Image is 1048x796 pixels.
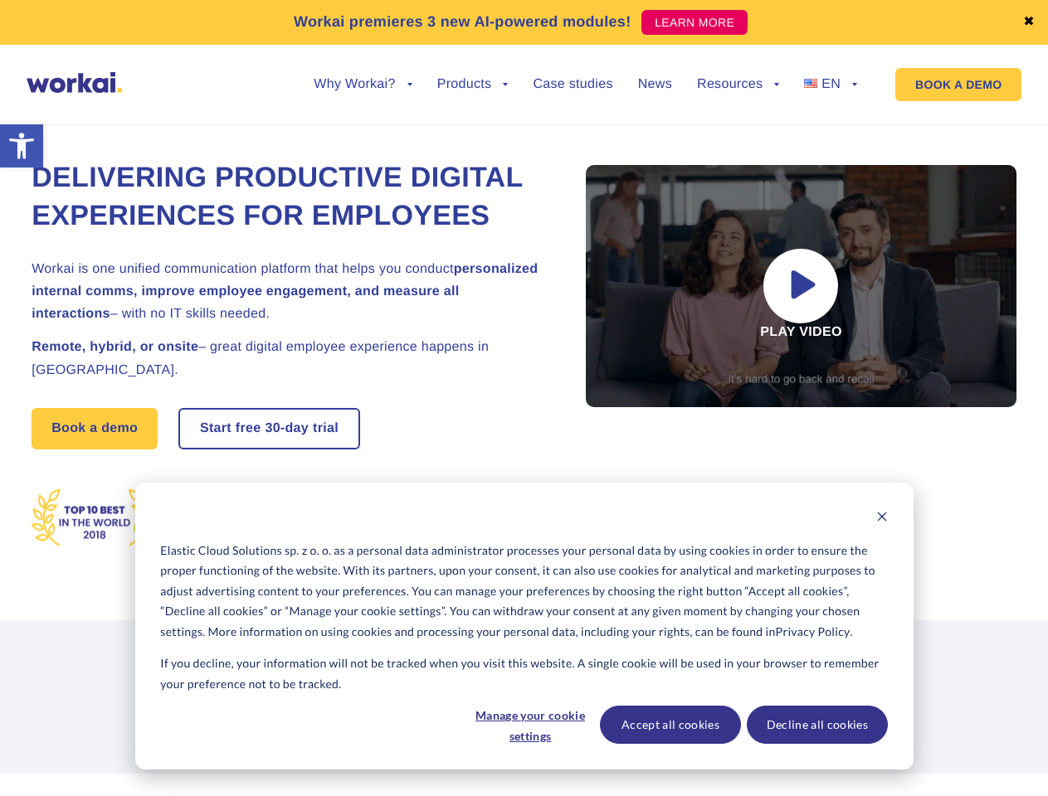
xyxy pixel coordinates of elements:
[600,706,741,744] button: Accept all cookies
[776,622,851,643] a: Privacy Policy
[747,706,888,744] button: Decline all cookies
[895,68,1021,101] a: BOOK A DEMO
[638,78,672,91] a: News
[32,159,546,235] h1: Delivering Productive Digital Experiences for Employees
[876,508,888,529] button: Dismiss cookie banner
[32,408,158,449] a: Book a demo
[32,262,538,321] strong: personalized internal comms, improve employee engagement, and measure all interactions
[160,541,887,643] p: Elastic Cloud Solutions sp. z o. o. as a personal data administrator processes your personal data...
[294,11,631,33] p: Workai premieres 3 new AI-powered modules!
[314,78,412,91] a: Why Workai?
[32,340,198,354] strong: Remote, hybrid, or onsite
[821,77,841,91] span: EN
[160,653,887,694] p: If you decline, your information will not be tracked when you visit this website. A single cookie...
[32,336,546,381] h2: – great digital employee experience happens in [GEOGRAPHIC_DATA].
[32,258,546,326] h2: Workai is one unified communication platform that helps you conduct – with no IT skills needed.
[641,10,748,35] a: LEARN MORE
[533,78,612,91] a: Case studies
[265,422,309,435] i: 30-day
[697,78,779,91] a: Resources
[466,706,594,744] button: Manage your cookie settings
[437,78,509,91] a: Products
[135,483,914,769] div: Cookie banner
[64,658,985,677] h2: More than 100 fast-growing enterprises trust Workai
[1023,16,1035,29] a: ✖
[180,410,358,448] a: Start free30-daytrial
[586,165,1016,407] div: Play video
